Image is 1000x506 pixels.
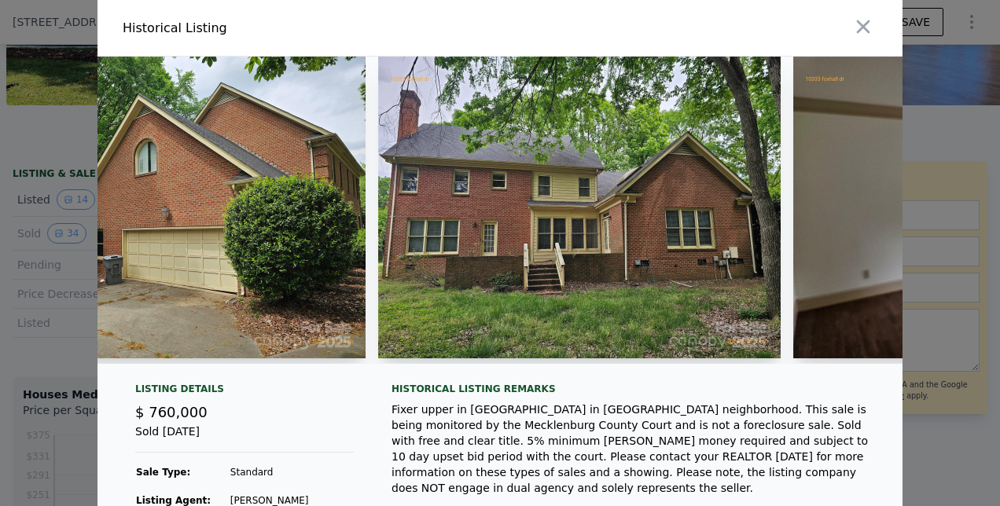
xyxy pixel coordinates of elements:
td: Standard [230,465,339,479]
div: Listing Details [135,383,354,401]
strong: Listing Agent: [136,495,211,506]
div: Sold [DATE] [135,423,354,453]
div: Historical Listing [123,19,494,38]
strong: Sale Type: [136,467,190,478]
span: $ 760,000 [135,404,208,420]
div: Fixer upper in [GEOGRAPHIC_DATA] in [GEOGRAPHIC_DATA] neighborhood. This sale is being monitored ... [392,401,877,496]
img: Property Img [378,57,781,358]
div: Historical Listing remarks [392,383,877,395]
